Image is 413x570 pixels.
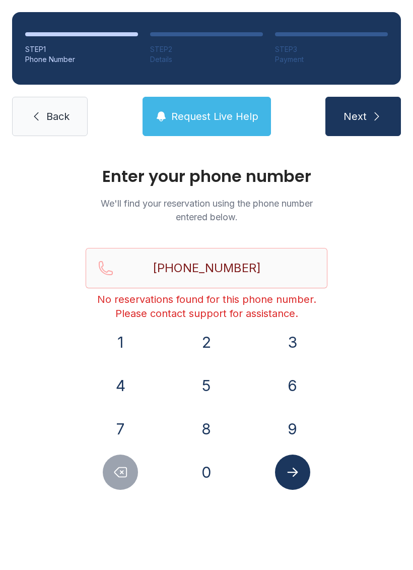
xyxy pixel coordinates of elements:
button: Delete number [103,455,138,490]
span: Next [343,109,367,123]
span: Back [46,109,70,123]
button: Submit lookup form [275,455,310,490]
button: 1 [103,325,138,360]
button: 8 [189,411,224,447]
div: STEP 3 [275,44,388,54]
h1: Enter your phone number [86,168,327,184]
div: STEP 1 [25,44,138,54]
div: No reservations found for this phone number. Please contact support for assistance. [86,292,327,321]
div: Details [150,54,263,65]
button: 7 [103,411,138,447]
button: 6 [275,368,310,403]
button: 9 [275,411,310,447]
div: STEP 2 [150,44,263,54]
span: Request Live Help [171,109,258,123]
button: 2 [189,325,224,360]
button: 4 [103,368,138,403]
button: 5 [189,368,224,403]
p: We'll find your reservation using the phone number entered below. [86,197,327,224]
input: Reservation phone number [86,248,327,288]
button: 0 [189,455,224,490]
div: Payment [275,54,388,65]
button: 3 [275,325,310,360]
div: Phone Number [25,54,138,65]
